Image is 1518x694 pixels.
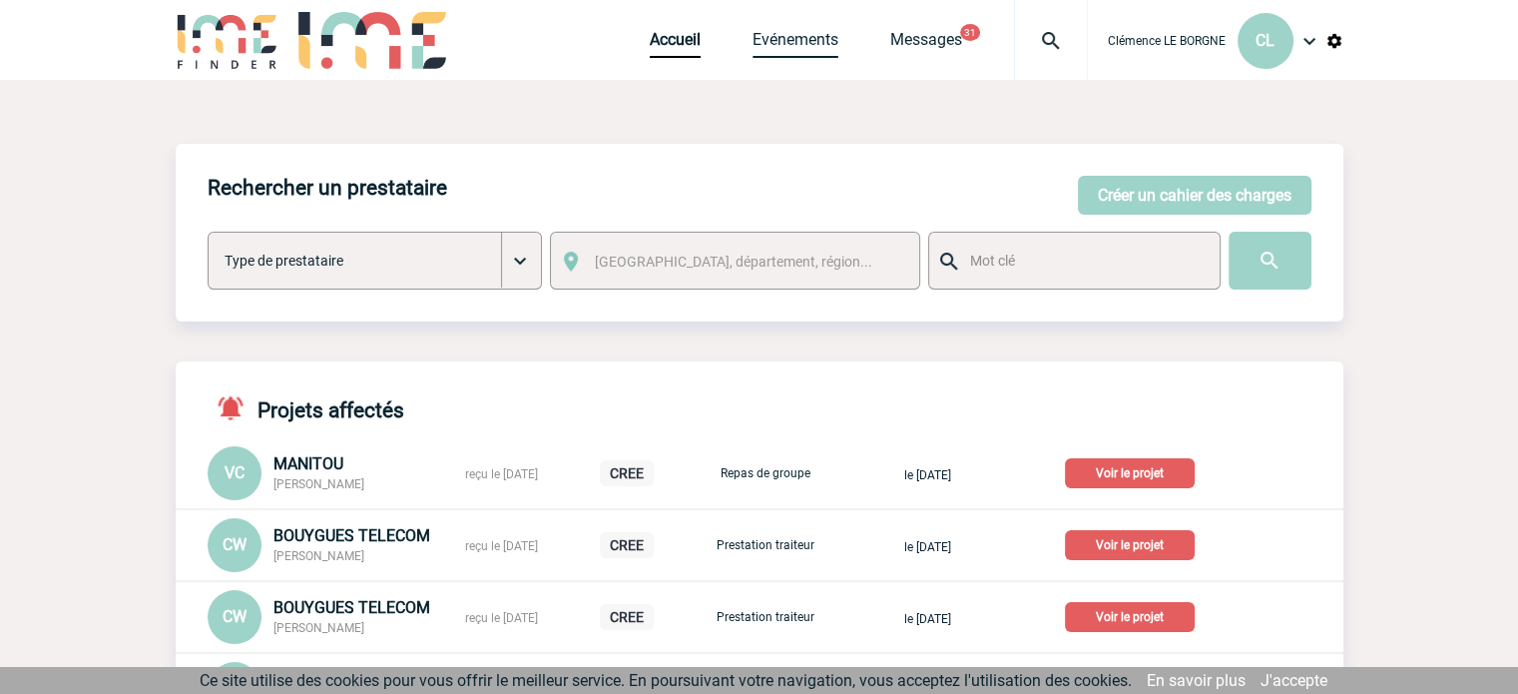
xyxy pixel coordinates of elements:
[890,30,962,58] a: Messages
[1065,530,1195,560] p: Voir le projet
[1147,671,1246,690] a: En savoir plus
[716,610,815,624] p: Prestation traiteur
[960,24,980,41] button: 31
[273,598,430,617] span: BOUYGUES TELECOM
[965,248,1202,274] input: Mot clé
[600,532,654,558] p: CREE
[1065,602,1195,632] p: Voir le projet
[273,621,364,635] span: [PERSON_NAME]
[904,540,951,554] span: le [DATE]
[716,466,815,480] p: Repas de groupe
[753,30,838,58] a: Evénements
[273,549,364,563] span: [PERSON_NAME]
[1256,31,1274,50] span: CL
[225,463,245,482] span: VC
[1065,534,1203,553] a: Voir le projet
[273,526,430,545] span: BOUYGUES TELECOM
[223,535,247,554] span: CW
[1229,232,1311,290] input: Submit
[273,454,343,473] span: MANITOU
[904,468,951,482] span: le [DATE]
[208,176,447,200] h4: Rechercher un prestataire
[650,30,701,58] a: Accueil
[465,467,538,481] span: reçu le [DATE]
[1261,671,1327,690] a: J'accepte
[904,612,951,626] span: le [DATE]
[1108,34,1226,48] span: Clémence LE BORGNE
[273,477,364,491] span: [PERSON_NAME]
[600,604,654,630] p: CREE
[465,539,538,553] span: reçu le [DATE]
[465,611,538,625] span: reçu le [DATE]
[200,671,1132,690] span: Ce site utilise des cookies pour vous offrir le meilleur service. En poursuivant votre navigation...
[600,460,654,486] p: CREE
[208,393,404,422] h4: Projets affectés
[216,393,257,422] img: notifications-active-24-px-r.png
[1065,458,1195,488] p: Voir le projet
[1065,462,1203,481] a: Voir le projet
[223,607,247,626] span: CW
[716,538,815,552] p: Prestation traiteur
[1065,606,1203,625] a: Voir le projet
[595,254,872,270] span: [GEOGRAPHIC_DATA], département, région...
[176,12,279,69] img: IME-Finder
